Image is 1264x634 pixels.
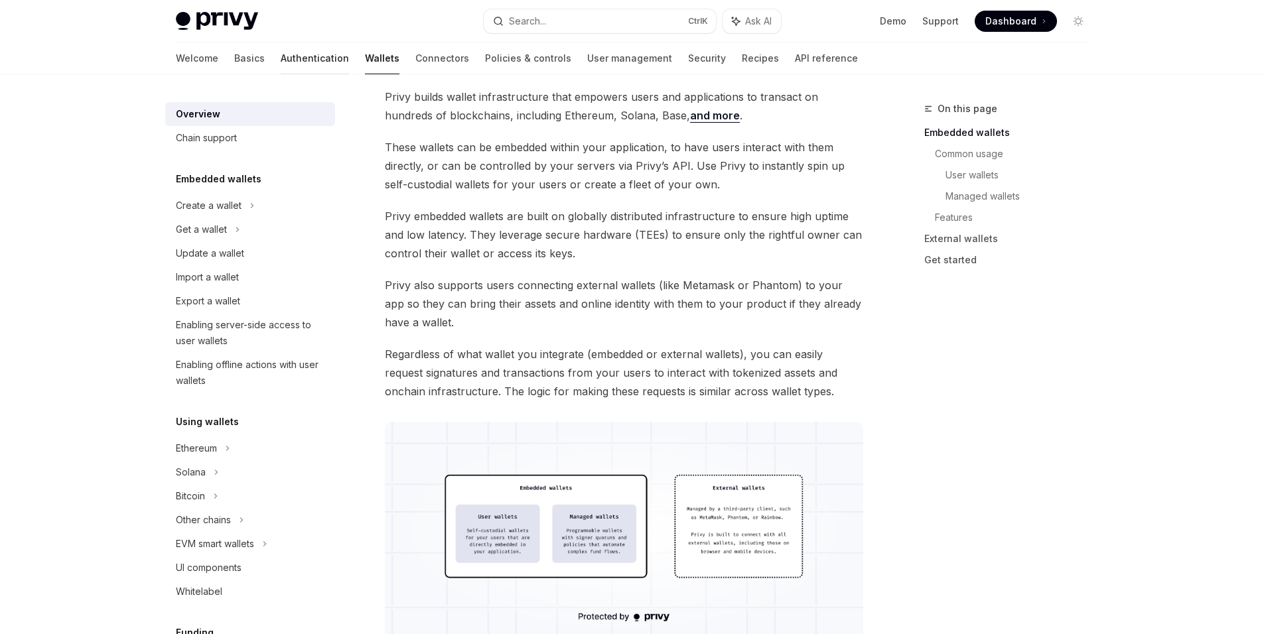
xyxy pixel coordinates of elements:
[176,464,206,480] div: Solana
[938,101,997,117] span: On this page
[165,241,335,265] a: Update a wallet
[924,122,1099,143] a: Embedded wallets
[385,345,863,401] span: Regardless of what wallet you integrate (embedded or external wallets), you can easily request si...
[176,171,261,187] h5: Embedded wallets
[365,42,399,74] a: Wallets
[281,42,349,74] a: Authentication
[176,488,205,504] div: Bitcoin
[165,102,335,126] a: Overview
[975,11,1057,32] a: Dashboard
[587,42,672,74] a: User management
[745,15,772,28] span: Ask AI
[176,106,220,122] div: Overview
[165,556,335,580] a: UI components
[176,293,240,309] div: Export a wallet
[176,357,327,389] div: Enabling offline actions with user wallets
[165,265,335,289] a: Import a wallet
[922,15,959,28] a: Support
[176,245,244,261] div: Update a wallet
[484,9,716,33] button: Search...CtrlK
[688,42,726,74] a: Security
[165,126,335,150] a: Chain support
[176,584,222,600] div: Whitelabel
[176,12,258,31] img: light logo
[742,42,779,74] a: Recipes
[385,88,863,125] span: Privy builds wallet infrastructure that empowers users and applications to transact on hundreds o...
[385,276,863,332] span: Privy also supports users connecting external wallets (like Metamask or Phantom) to your app so t...
[385,138,863,194] span: These wallets can be embedded within your application, to have users interact with them directly,...
[176,222,227,237] div: Get a wallet
[935,143,1099,164] a: Common usage
[723,9,781,33] button: Ask AI
[924,228,1099,249] a: External wallets
[1068,11,1089,32] button: Toggle dark mode
[385,207,863,263] span: Privy embedded wallets are built on globally distributed infrastructure to ensure high uptime and...
[165,580,335,603] a: Whitelabel
[485,42,571,74] a: Policies & controls
[176,42,218,74] a: Welcome
[176,414,239,430] h5: Using wallets
[509,13,546,29] div: Search...
[688,16,708,27] span: Ctrl K
[176,560,242,576] div: UI components
[176,536,254,552] div: EVM smart wallets
[946,186,1099,207] a: Managed wallets
[176,130,237,146] div: Chain support
[795,42,858,74] a: API reference
[176,512,231,528] div: Other chains
[935,207,1099,228] a: Features
[165,313,335,353] a: Enabling server-side access to user wallets
[176,440,217,456] div: Ethereum
[415,42,469,74] a: Connectors
[176,198,242,214] div: Create a wallet
[924,249,1099,271] a: Get started
[234,42,265,74] a: Basics
[176,269,239,285] div: Import a wallet
[176,317,327,349] div: Enabling server-side access to user wallets
[165,353,335,393] a: Enabling offline actions with user wallets
[880,15,906,28] a: Demo
[985,15,1036,28] span: Dashboard
[690,109,740,123] a: and more
[946,164,1099,186] a: User wallets
[165,289,335,313] a: Export a wallet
